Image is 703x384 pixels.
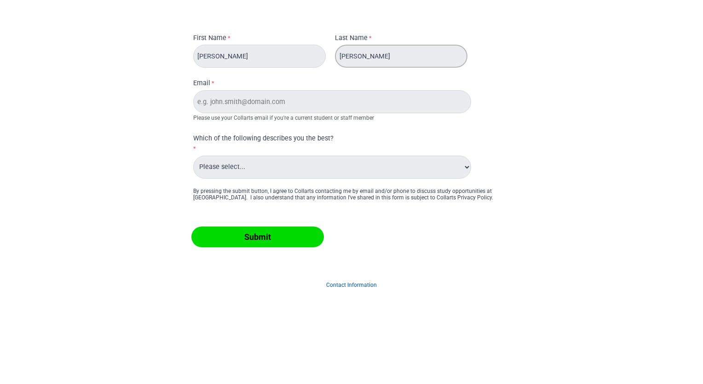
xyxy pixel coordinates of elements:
[193,156,471,179] select: Which of the following describes you the best?
[193,78,217,90] label: Email
[335,33,374,45] label: Last Name
[191,227,324,247] input: Submit
[193,33,233,45] label: First Name
[193,188,510,201] div: By pressing the submit button, I agree to Collarts contacting me by email and/or phone to discuss...
[193,90,471,113] input: Email
[326,282,377,288] a: Contact Information
[335,45,467,68] input: Last Name
[193,134,444,144] div: Which of the following describes you the best?
[193,45,326,68] input: First Name
[193,115,374,121] span: Please use your Collarts email if you're a current student or staff member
